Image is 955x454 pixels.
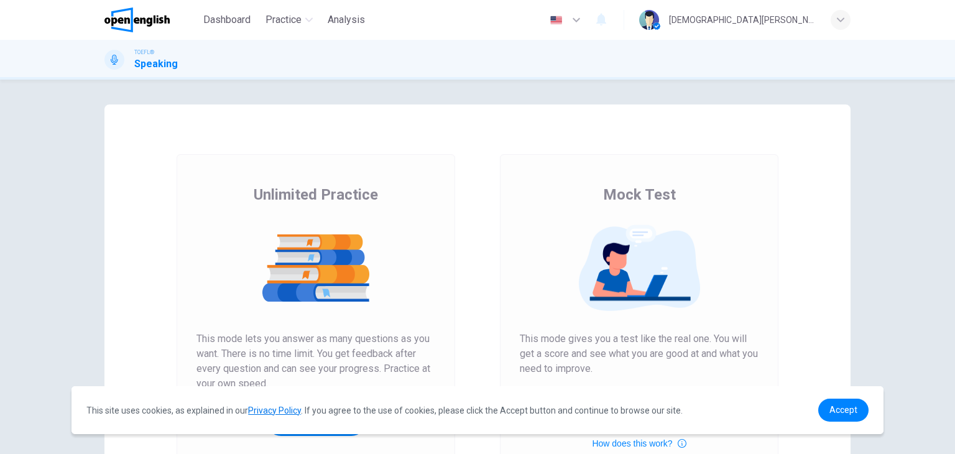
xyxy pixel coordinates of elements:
[134,48,154,57] span: TOEFL®
[328,12,365,27] span: Analysis
[86,405,683,415] span: This site uses cookies, as explained in our . If you agree to the use of cookies, please click th...
[104,7,198,32] a: OpenEnglish logo
[323,9,370,31] button: Analysis
[669,12,816,27] div: [DEMOGRAPHIC_DATA][PERSON_NAME]
[818,399,869,422] a: dismiss cookie message
[592,436,686,451] button: How does this work?
[134,57,178,72] h1: Speaking
[104,7,170,32] img: OpenEnglish logo
[198,9,256,31] button: Dashboard
[203,12,251,27] span: Dashboard
[72,386,883,434] div: cookieconsent
[248,405,301,415] a: Privacy Policy
[639,10,659,30] img: Profile picture
[196,331,435,391] span: This mode lets you answer as many questions as you want. There is no time limit. You get feedback...
[254,185,378,205] span: Unlimited Practice
[603,185,676,205] span: Mock Test
[548,16,564,25] img: en
[265,12,302,27] span: Practice
[829,405,857,415] span: Accept
[261,9,318,31] button: Practice
[520,331,759,376] span: This mode gives you a test like the real one. You will get a score and see what you are good at a...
